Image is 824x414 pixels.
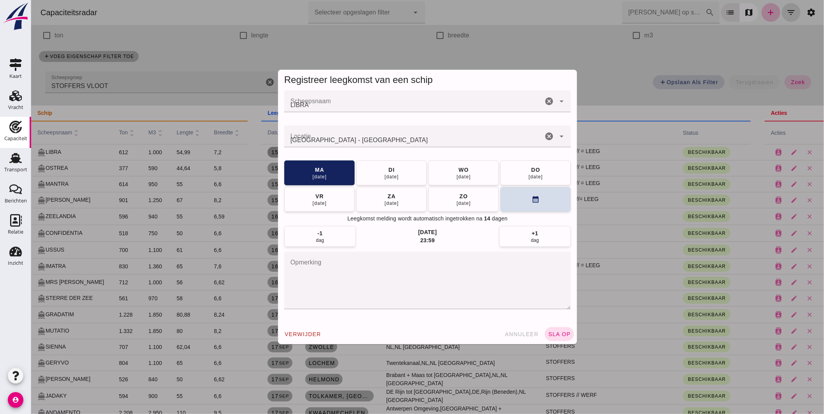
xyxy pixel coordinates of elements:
[8,105,23,110] div: Vracht
[9,74,22,79] div: Kaart
[8,229,23,234] div: Relatie
[8,261,23,266] div: Inzicht
[2,2,30,31] img: logo-small.a267ee39.svg
[4,136,27,141] div: Capaciteit
[8,392,23,408] i: account_circle
[5,198,27,203] div: Berichten
[4,167,27,172] div: Transport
